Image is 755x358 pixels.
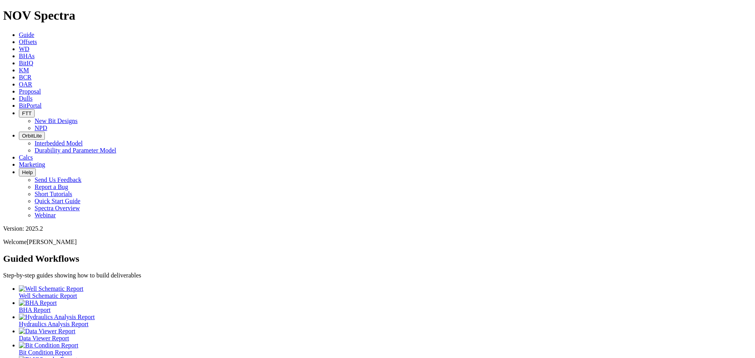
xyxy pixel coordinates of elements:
a: BitIQ [19,60,33,66]
a: Offsets [19,39,37,45]
a: New Bit Designs [35,117,77,124]
a: Well Schematic Report Well Schematic Report [19,285,752,299]
a: Marketing [19,161,45,168]
a: BHAs [19,53,35,59]
a: Dulls [19,95,33,102]
a: Calcs [19,154,33,161]
h2: Guided Workflows [3,253,752,264]
a: Data Viewer Report Data Viewer Report [19,328,752,341]
a: Bit Condition Report Bit Condition Report [19,342,752,356]
p: Step-by-step guides showing how to build deliverables [3,272,752,279]
a: KM [19,67,29,73]
a: Guide [19,31,34,38]
a: WD [19,46,29,52]
img: BHA Report [19,299,57,307]
div: Version: 2025.2 [3,225,752,232]
a: Quick Start Guide [35,198,80,204]
a: Interbedded Model [35,140,83,147]
img: Bit Condition Report [19,342,78,349]
button: OrbitLite [19,132,45,140]
img: Well Schematic Report [19,285,83,292]
a: BHA Report BHA Report [19,299,752,313]
a: Spectra Overview [35,205,80,211]
span: BHA Report [19,307,50,313]
a: Hydraulics Analysis Report Hydraulics Analysis Report [19,314,752,327]
span: [PERSON_NAME] [27,239,77,245]
a: NPD [35,125,47,131]
a: OAR [19,81,32,88]
span: Help [22,169,33,175]
a: Report a Bug [35,184,68,190]
button: Help [19,168,36,176]
h1: NOV Spectra [3,8,752,23]
a: Proposal [19,88,41,95]
span: Hydraulics Analysis Report [19,321,88,327]
a: Durability and Parameter Model [35,147,116,154]
a: BitPortal [19,102,42,109]
span: OrbitLite [22,133,42,139]
p: Welcome [3,239,752,246]
img: Data Viewer Report [19,328,75,335]
span: FTT [22,110,31,116]
a: Webinar [35,212,56,218]
a: Short Tutorials [35,191,72,197]
span: Data Viewer Report [19,335,69,341]
img: Hydraulics Analysis Report [19,314,95,321]
a: Send Us Feedback [35,176,81,183]
a: BCR [19,74,31,81]
span: Bit Condition Report [19,349,72,356]
button: FTT [19,109,35,117]
span: Well Schematic Report [19,292,77,299]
